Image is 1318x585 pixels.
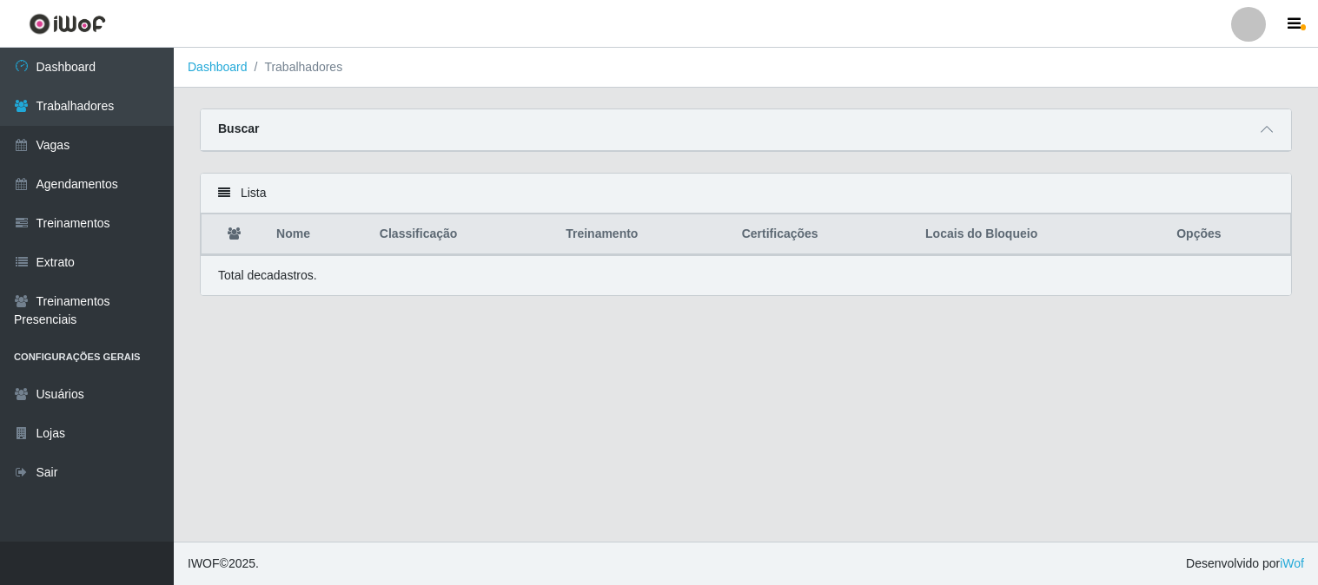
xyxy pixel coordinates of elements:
[218,122,259,135] strong: Buscar
[248,58,343,76] li: Trabalhadores
[555,214,732,255] th: Treinamento
[29,13,106,35] img: CoreUI Logo
[188,60,248,74] a: Dashboard
[174,48,1318,88] nav: breadcrumb
[1166,214,1290,255] th: Opções
[188,555,259,573] span: © 2025 .
[218,266,317,285] p: Total de cadastros.
[369,214,555,255] th: Classificação
[1186,555,1304,573] span: Desenvolvido por
[915,214,1166,255] th: Locais do Bloqueio
[188,556,220,570] span: IWOF
[1280,556,1304,570] a: iWof
[266,214,369,255] th: Nome
[732,214,915,255] th: Certificações
[201,174,1291,214] div: Lista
